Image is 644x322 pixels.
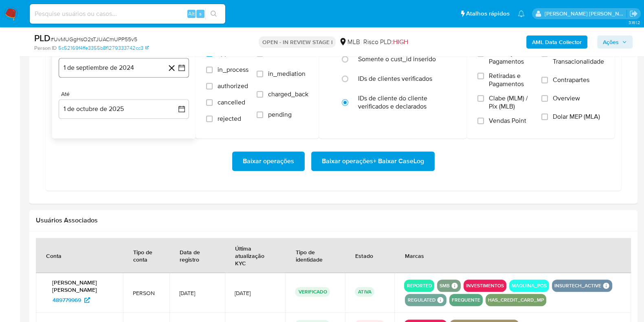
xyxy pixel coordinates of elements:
[466,9,510,18] span: Atalhos rápidos
[339,38,360,47] div: MLB
[603,36,619,49] span: Ações
[393,37,408,47] span: HIGH
[36,216,631,224] h2: Usuários Associados
[51,35,137,43] span: # UvMUGgHsO2sTJUACmUPP55v5
[34,31,51,44] b: PLD
[628,19,640,26] span: 3.161.2
[205,8,222,20] button: search-icon
[363,38,408,47] span: Risco PLD:
[597,36,633,49] button: Ações
[526,36,587,49] button: AML Data Collector
[629,9,638,18] a: Sair
[34,44,57,52] b: Person ID
[532,36,582,49] b: AML Data Collector
[259,36,336,48] p: OPEN - IN REVIEW STAGE I
[58,44,149,52] a: 5c52169f4ffe3355b8f1279333742cc3
[199,10,202,18] span: s
[545,10,627,18] p: danilo.toledo@mercadolivre.com
[188,10,195,18] span: Alt
[30,9,225,19] input: Pesquise usuários ou casos...
[518,10,525,17] a: Notificações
